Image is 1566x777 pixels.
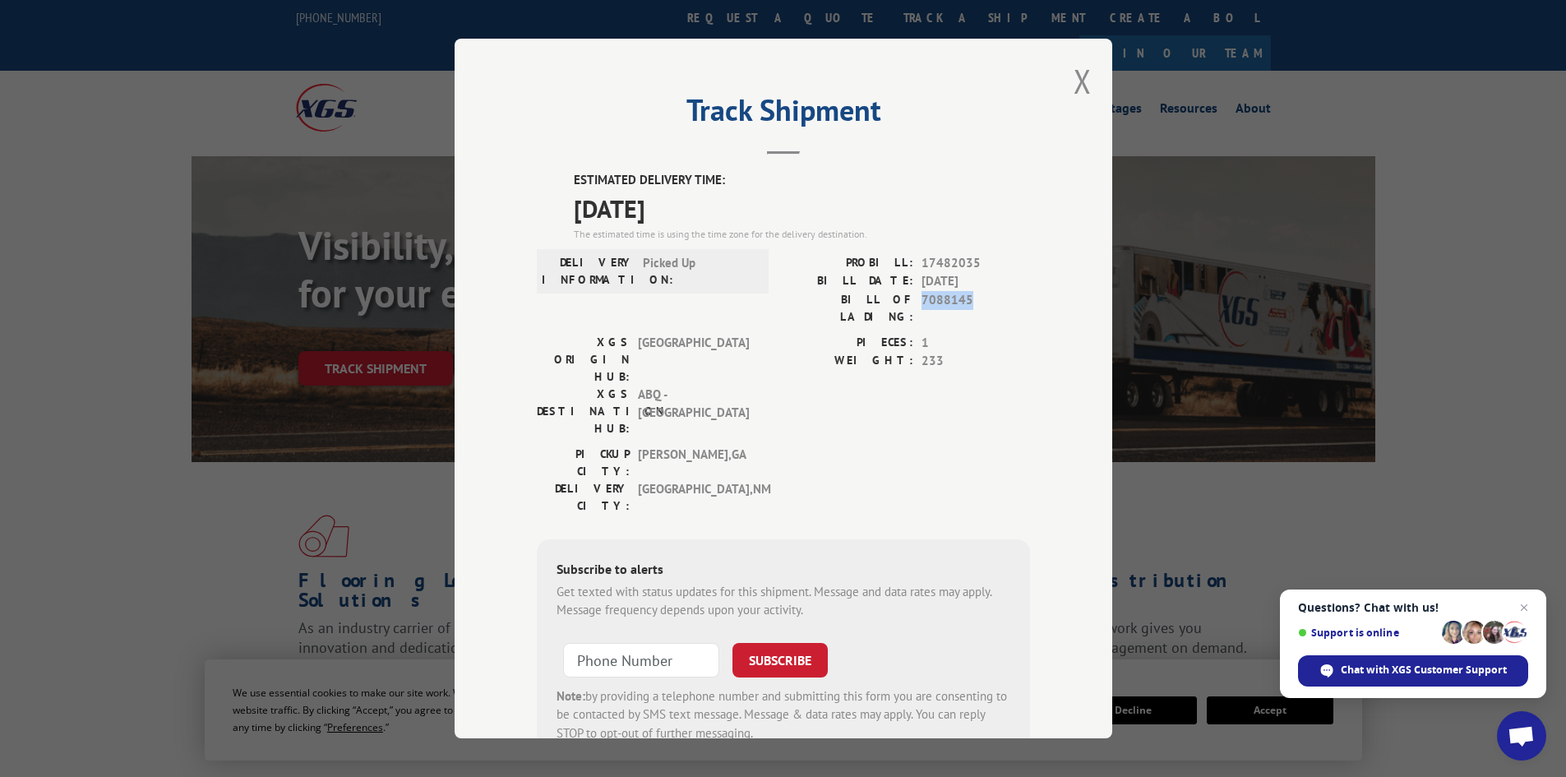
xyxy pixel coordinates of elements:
[638,386,749,437] span: ABQ - [GEOGRAPHIC_DATA]
[574,171,1030,190] label: ESTIMATED DELIVERY TIME:
[1514,598,1534,617] span: Close chat
[574,190,1030,227] span: [DATE]
[563,643,719,678] input: Phone Number
[783,352,913,371] label: WEIGHT:
[1497,711,1546,761] div: Open chat
[537,99,1030,130] h2: Track Shipment
[643,254,754,289] span: Picked Up
[1298,655,1528,687] div: Chat with XGS Customer Support
[1298,627,1436,639] span: Support is online
[638,480,749,515] span: [GEOGRAPHIC_DATA] , NM
[783,254,913,273] label: PROBILL:
[537,480,630,515] label: DELIVERY CITY:
[1298,601,1528,614] span: Questions? Chat with us!
[1074,59,1092,103] button: Close modal
[542,254,635,289] label: DELIVERY INFORMATION:
[557,559,1010,583] div: Subscribe to alerts
[922,254,1030,273] span: 17482035
[922,334,1030,353] span: 1
[783,334,913,353] label: PIECES:
[557,687,1010,743] div: by providing a telephone number and submitting this form you are consenting to be contacted by SM...
[537,334,630,386] label: XGS ORIGIN HUB:
[638,334,749,386] span: [GEOGRAPHIC_DATA]
[537,386,630,437] label: XGS DESTINATION HUB:
[922,291,1030,326] span: 7088145
[922,352,1030,371] span: 233
[922,272,1030,291] span: [DATE]
[537,446,630,480] label: PICKUP CITY:
[1341,663,1507,678] span: Chat with XGS Customer Support
[732,643,828,678] button: SUBSCRIBE
[557,688,585,704] strong: Note:
[638,446,749,480] span: [PERSON_NAME] , GA
[574,227,1030,242] div: The estimated time is using the time zone for the delivery destination.
[557,583,1010,620] div: Get texted with status updates for this shipment. Message and data rates may apply. Message frequ...
[783,291,913,326] label: BILL OF LADING:
[783,272,913,291] label: BILL DATE:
